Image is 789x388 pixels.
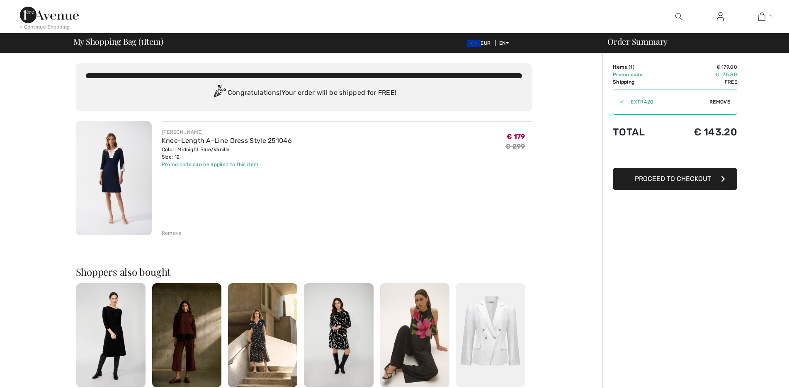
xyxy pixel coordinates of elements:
a: Sign In [710,12,731,22]
div: Congratulations! Your order will be shipped for FREE! [86,85,522,101]
td: Promo code [613,71,665,78]
img: Floral Sleeveless Jumpsuit Style 252704 [380,283,449,387]
div: Color: Midnight Blue/Vanilla Size: 12 [162,146,292,161]
span: 1 [141,35,144,46]
img: 1ère Avenue [20,7,79,23]
img: Congratulation2.svg [211,85,228,101]
span: EN [499,40,510,46]
img: My Info [717,12,724,22]
td: € 179.00 [665,63,737,71]
img: Euro [467,40,481,47]
td: Items ( ) [613,63,665,71]
img: V-Neck Polka Dot Midi Dress Style 251907 [228,283,297,387]
img: Casual Abstract Cowl-Neck Dress Style 34063 [304,283,373,387]
a: 1 [741,12,782,22]
div: Remove [162,229,182,237]
td: € 143.20 [665,118,737,146]
img: Knee-Length A-Line Dress Style 251046 [76,121,152,235]
span: Proceed to Checkout [635,175,711,183]
iframe: PayPal [613,146,737,165]
span: Remove [709,98,730,106]
span: € 179 [507,133,525,140]
td: Total [613,118,665,146]
span: 1 [770,13,772,20]
div: [PERSON_NAME] [162,128,292,136]
input: Promo code [624,89,709,114]
img: Oversized High-Neck Herringbone Top Style 243315 [152,283,221,387]
img: Double Breasted Hip-Length Blazer Style 251962X [456,283,525,387]
img: search the website [675,12,682,22]
td: Free [665,78,737,86]
td: Shipping [613,78,665,86]
img: My Bag [758,12,765,22]
div: < Continue Shopping [20,23,70,31]
span: EUR [467,40,494,46]
span: My Shopping Bag ( Item) [73,37,163,46]
s: € 299 [505,142,525,150]
button: Proceed to Checkout [613,168,737,190]
img: High-Waist Pencil Skirt Style 253003 [76,283,146,387]
div: ✔ [613,98,624,106]
a: Knee-Length A-Line Dress Style 251046 [162,137,292,145]
div: Promo code can be applied to this item [162,161,292,168]
td: € -35.80 [665,71,737,78]
div: Order Summary [597,37,784,46]
span: 1 [630,64,633,70]
h2: Shoppers also bought [76,267,532,277]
